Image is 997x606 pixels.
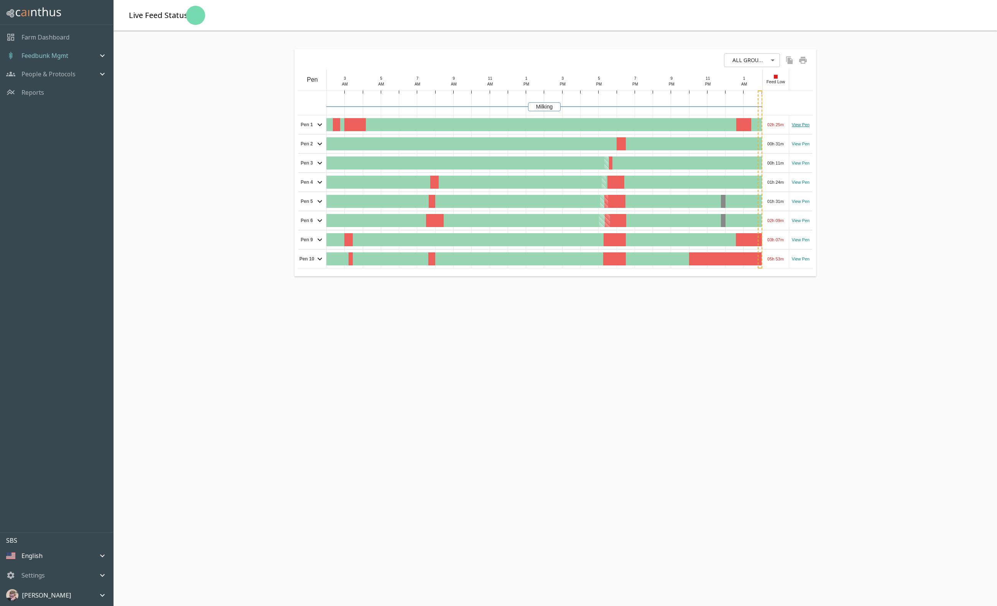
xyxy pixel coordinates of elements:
img: d873b8dcfe3886d012f82df87605899c [6,589,18,601]
div: 00h 31m [762,135,789,153]
div: 00h 11m [762,154,789,172]
span: Pen 3 [298,160,315,166]
span: PM [705,82,711,86]
span: AM [342,82,348,86]
div: 3 [336,76,354,81]
div: 9 [663,76,681,81]
span: Pen 10 [298,255,315,262]
span: Pen 6 [298,217,315,224]
a: View Pen [792,256,809,262]
div: Pen [298,69,326,90]
span: PM [596,82,602,86]
span: PM [523,82,529,86]
div: Milking [528,102,561,111]
span: AM [378,82,384,86]
span: AM [487,82,493,86]
p: SBS [6,536,113,545]
div: 02h 09m [762,211,789,230]
span: Pen 4 [298,179,315,186]
a: View Pen [792,160,809,166]
div: 03h 07m [762,231,789,249]
div: 1 [735,76,753,81]
div: All Groups [727,50,777,70]
a: View Pen [792,198,809,205]
a: Farm Dashboard [21,33,69,42]
div: 5 [590,76,608,81]
span: AM [451,82,457,86]
div: 01h 31m [762,192,789,211]
a: View Pen [792,179,809,186]
p: Feedbunk Mgmt [21,51,68,60]
div: 02h 25m [762,115,789,134]
span: PM [669,82,675,86]
p: English [21,551,43,560]
span: Pen 9 [298,236,315,243]
div: 1 [517,76,535,81]
a: View Pen [792,237,809,243]
span: PM [632,82,638,86]
a: Reports [21,88,44,97]
span: Pen 1 [298,121,315,128]
span: PM [560,82,566,86]
a: View Pen [792,141,809,147]
div: 3 [554,76,572,81]
p: [PERSON_NAME] [22,591,71,600]
a: View Pen [792,122,809,128]
span: Pen 5 [298,198,315,205]
a: View Pen [792,217,809,224]
div: 9 [445,76,463,81]
span: AM [415,82,420,86]
div: 05h 53m [762,250,789,268]
p: People & Protocols [21,69,76,79]
h5: Live Feed Status [129,10,188,21]
div: 7 [408,76,426,81]
div: 11 [699,76,717,81]
span: AM [741,82,747,86]
span: Pen 2 [298,140,315,147]
div: 5 [372,76,390,81]
button: copy chart [781,51,798,69]
div: 11 [481,76,499,81]
div: 7 [626,76,644,81]
p: Settings [21,571,45,580]
div: Feed Low [762,69,789,90]
div: 01h 24m [762,173,789,191]
button: print chart [794,51,812,69]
